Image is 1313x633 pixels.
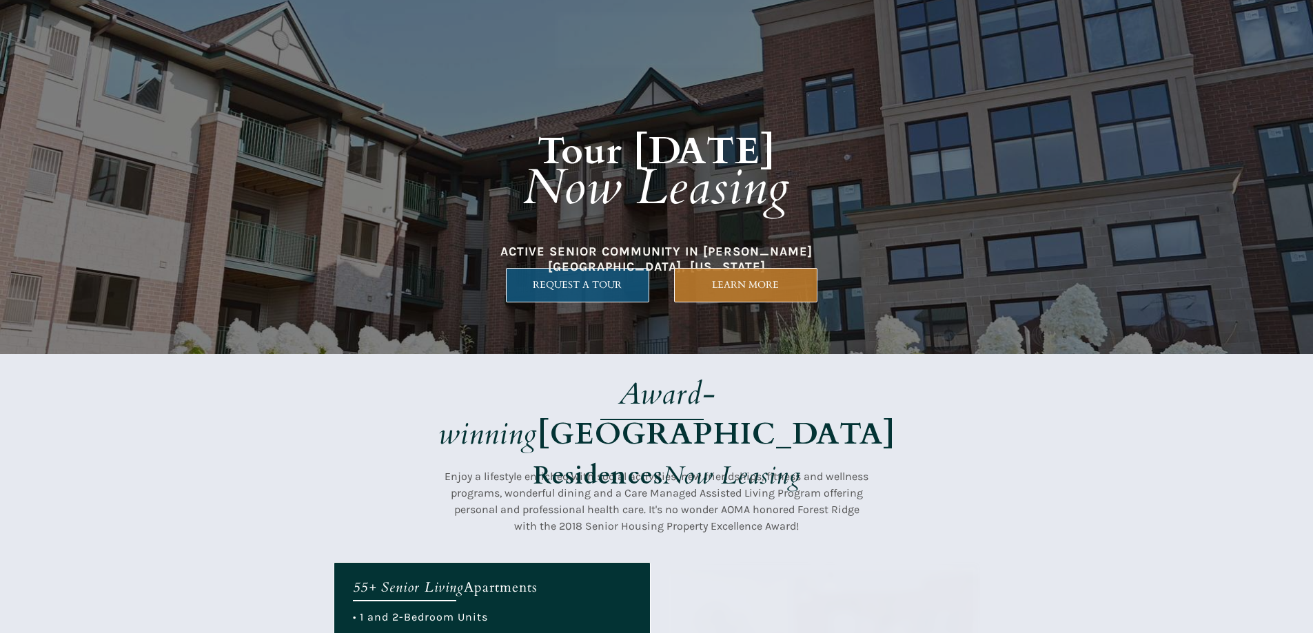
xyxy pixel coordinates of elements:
a: REQUEST A TOUR [506,268,649,302]
em: Now Leasing [523,154,790,221]
span: Apartments [464,578,538,596]
span: LEARN MORE [675,279,817,291]
em: Award-winning [438,373,716,455]
span: ACTIVE SENIOR COMMUNITY IN [PERSON_NAME][GEOGRAPHIC_DATA], [US_STATE] [500,244,813,274]
strong: Residences [533,459,663,492]
span: • 1 and 2-Bedroom Units [353,610,488,623]
em: 55+ Senior Living [353,578,464,596]
em: Now Leasing [663,459,801,492]
a: LEARN MORE [674,268,817,302]
strong: [GEOGRAPHIC_DATA] [538,413,895,455]
strong: Tour [DATE] [538,126,776,177]
span: REQUEST A TOUR [507,279,649,291]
